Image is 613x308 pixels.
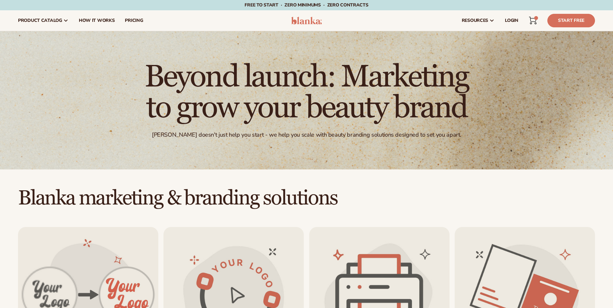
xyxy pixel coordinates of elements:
span: How It Works [79,18,115,23]
a: LOGIN [500,10,524,31]
span: Free to start · ZERO minimums · ZERO contracts [245,2,368,8]
span: pricing [125,18,143,23]
a: resources [457,10,500,31]
a: product catalog [13,10,74,31]
h1: Beyond launch: Marketing to grow your beauty brand [130,62,484,123]
a: How It Works [74,10,120,31]
span: LOGIN [505,18,518,23]
span: product catalog [18,18,62,23]
img: logo [291,17,322,24]
span: resources [462,18,488,23]
a: Start Free [547,14,595,27]
div: [PERSON_NAME] doesn't just help you start - we help you scale with beauty branding solutions desi... [152,131,461,139]
a: pricing [120,10,148,31]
